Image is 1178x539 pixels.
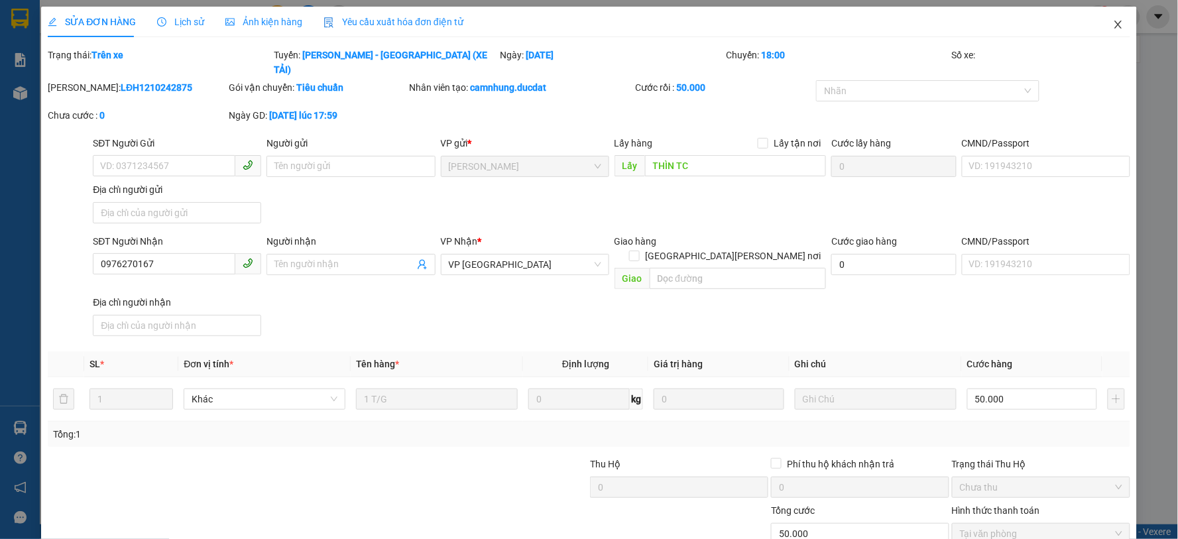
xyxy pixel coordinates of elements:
th: Ghi chú [790,351,962,377]
div: Cước rồi : [636,80,814,95]
span: Tổng cước [771,505,815,516]
span: Đơn vị tính [184,359,233,369]
span: Ảnh kiện hàng [225,17,302,27]
input: Ghi Chú [795,389,957,410]
b: [DATE] lúc 17:59 [269,110,337,121]
span: Chưa thu [960,477,1122,497]
span: SỬA ĐƠN HÀNG [48,17,136,27]
span: Lịch sử [157,17,204,27]
button: plus [1108,389,1124,410]
div: Người nhận [266,234,435,249]
label: Cước lấy hàng [831,138,891,149]
span: close [1113,19,1124,30]
div: Nhân viên tạo: [410,80,633,95]
span: Tên hàng [356,359,399,369]
div: VP gửi [441,136,609,150]
span: Lấy tận nơi [768,136,826,150]
span: Lê Đại Hành [449,156,601,176]
img: icon [324,17,334,28]
span: edit [48,17,57,27]
b: 18:00 [761,50,785,60]
b: Tiêu chuẩn [296,82,343,93]
b: Trên xe [91,50,123,60]
div: Số xe: [951,48,1132,77]
b: 50.000 [677,82,706,93]
span: Phí thu hộ khách nhận trả [782,457,900,471]
input: 0 [654,389,784,410]
div: CMND/Passport [962,234,1130,249]
div: Địa chỉ người nhận [93,295,261,310]
span: phone [243,258,253,269]
b: [PERSON_NAME] - [GEOGRAPHIC_DATA] (XE TẢI) [274,50,487,75]
button: Close [1100,7,1137,44]
label: Hình thức thanh toán [952,505,1040,516]
input: VD: Bàn, Ghế [356,389,518,410]
span: [GEOGRAPHIC_DATA][PERSON_NAME] nơi [640,249,826,263]
input: Cước giao hàng [831,254,957,275]
span: user-add [417,259,428,270]
span: picture [225,17,235,27]
span: Khác [192,389,337,409]
span: Giá trị hàng [654,359,703,369]
div: Chuyến: [725,48,951,77]
div: [PERSON_NAME]: [48,80,226,95]
span: Giao [615,268,650,289]
span: Lấy [615,155,645,176]
label: Cước giao hàng [831,236,897,247]
div: Trạng thái: [46,48,272,77]
b: camnhung.ducdat [471,82,547,93]
div: Trạng thái Thu Hộ [952,457,1130,471]
div: Ngày: [499,48,725,77]
span: Yêu cầu xuất hóa đơn điện tử [324,17,463,27]
span: kg [630,389,643,410]
div: Người gửi [266,136,435,150]
div: CMND/Passport [962,136,1130,150]
span: Cước hàng [967,359,1013,369]
span: VP Sài Gòn [449,255,601,274]
b: 0 [99,110,105,121]
span: phone [243,160,253,170]
div: Chưa cước : [48,108,226,123]
input: Dọc đường [645,155,827,176]
input: Địa chỉ của người nhận [93,315,261,336]
div: SĐT Người Nhận [93,234,261,249]
div: SĐT Người Gửi [93,136,261,150]
div: Tổng: 1 [53,427,455,442]
span: SL [89,359,100,369]
span: Định lượng [562,359,609,369]
span: Giao hàng [615,236,657,247]
span: VP Nhận [441,236,478,247]
input: Địa chỉ của người gửi [93,202,261,223]
button: delete [53,389,74,410]
b: LĐH1210242875 [121,82,192,93]
span: clock-circle [157,17,166,27]
div: Địa chỉ người gửi [93,182,261,197]
span: Thu Hộ [590,459,620,469]
div: Tuyến: [272,48,499,77]
input: Dọc đường [650,268,827,289]
input: Cước lấy hàng [831,156,957,177]
div: Ngày GD: [229,108,407,123]
span: Lấy hàng [615,138,653,149]
div: Gói vận chuyển: [229,80,407,95]
b: [DATE] [526,50,554,60]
